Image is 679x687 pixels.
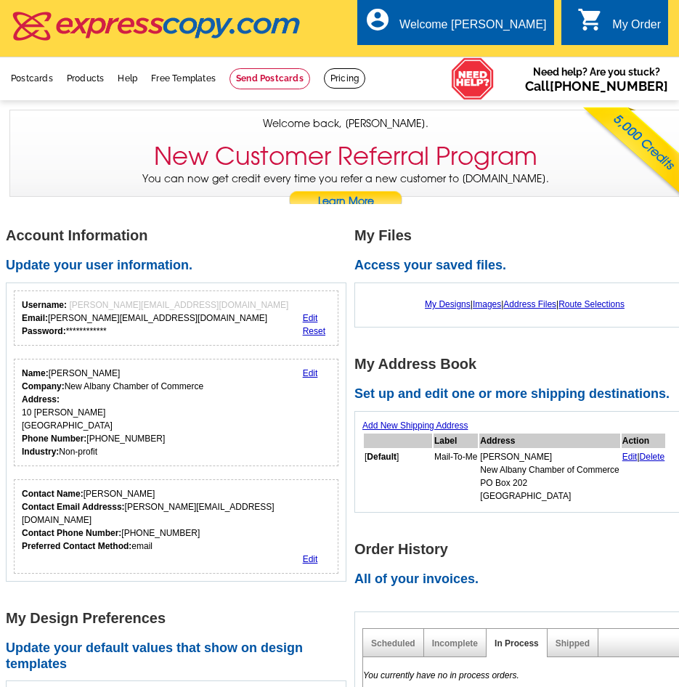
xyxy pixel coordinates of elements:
[11,73,53,84] a: Postcards
[525,78,668,94] span: Call
[365,7,391,33] i: account_circle
[14,479,338,574] div: Who should we contact regarding order issues?
[22,502,125,512] strong: Contact Email Addresss:
[22,528,121,538] strong: Contact Phone Number:
[363,670,519,680] em: You currently have no in process orders.
[640,452,665,462] a: Delete
[303,326,325,336] a: Reset
[22,447,59,457] strong: Industry:
[6,641,354,672] h2: Update your default values that show on design templates
[451,57,495,100] img: help
[22,394,60,405] strong: Address:
[577,16,661,34] a: shopping_cart My Order
[362,420,468,431] a: Add New Shipping Address
[558,299,625,309] a: Route Selections
[495,638,539,649] a: In Process
[303,554,318,564] a: Edit
[550,78,668,94] a: [PHONE_NUMBER]
[14,290,338,346] div: Your login information.
[577,7,603,33] i: shopping_cart
[288,191,403,213] a: Learn More
[67,73,105,84] a: Products
[434,434,478,448] th: Label
[371,638,415,649] a: Scheduled
[22,300,67,310] strong: Username:
[364,450,432,503] td: [ ]
[525,65,668,94] span: Need help? Are you stuck?
[22,367,203,458] div: [PERSON_NAME] New Albany Chamber of Commerce 10 [PERSON_NAME] [GEOGRAPHIC_DATA] [PHONE_NUMBER] No...
[479,450,619,503] td: [PERSON_NAME] New Albany Chamber of Commerce PO Box 202 [GEOGRAPHIC_DATA]
[473,299,501,309] a: Images
[22,326,66,336] strong: Password:
[622,452,638,462] a: Edit
[503,299,556,309] a: Address Files
[22,487,330,553] div: [PERSON_NAME] [PERSON_NAME][EMAIL_ADDRESS][DOMAIN_NAME] [PHONE_NUMBER] email
[263,116,428,131] span: Welcome back, [PERSON_NAME].
[22,541,131,551] strong: Preferred Contact Method:
[22,489,84,499] strong: Contact Name:
[14,359,338,466] div: Your personal details.
[622,450,666,503] td: |
[69,300,288,310] span: [PERSON_NAME][EMAIL_ADDRESS][DOMAIN_NAME]
[303,313,318,323] a: Edit
[6,611,354,626] h1: My Design Preferences
[151,73,216,84] a: Free Templates
[479,434,619,448] th: Address
[399,18,546,38] div: Welcome [PERSON_NAME]
[6,228,354,243] h1: Account Information
[118,73,137,84] a: Help
[22,368,49,378] strong: Name:
[556,638,590,649] a: Shipped
[425,299,471,309] a: My Designs
[612,18,661,38] div: My Order
[22,313,48,323] strong: Email:
[303,368,318,378] a: Edit
[6,258,354,274] h2: Update your user information.
[434,450,478,503] td: Mail-To-Me
[622,434,666,448] th: Action
[154,142,537,171] h3: New Customer Referral Program
[367,452,397,462] b: Default
[22,381,65,391] strong: Company:
[22,434,86,444] strong: Phone Number:
[432,638,478,649] a: Incomplete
